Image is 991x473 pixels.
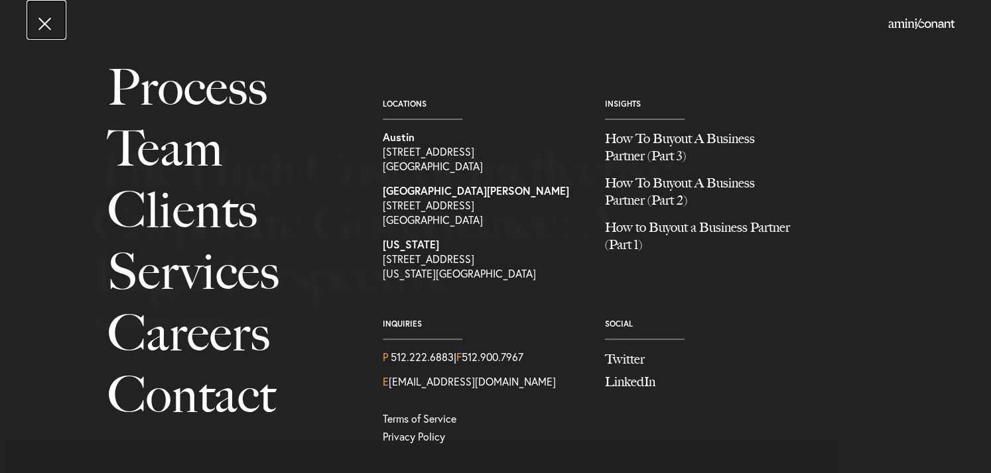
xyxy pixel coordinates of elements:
div: | 512.900.7967 [383,350,585,364]
a: Contact [107,364,353,426]
a: How To Buyout A Business Partner (Part 2) [605,174,807,219]
img: Amini & Conant [888,19,955,29]
a: View on map [383,130,585,174]
span: Inquiries [383,319,585,329]
span: E [383,374,389,389]
strong: [GEOGRAPHIC_DATA][PERSON_NAME] [383,184,569,197]
a: Careers [107,303,353,364]
a: How to Buyout a Business Partner (Part 1) [605,219,807,263]
a: Follow us on Twitter [605,350,807,369]
a: Home [888,19,955,30]
a: Privacy Policy [383,429,585,444]
a: Email Us [383,374,556,389]
span: Social [605,319,807,329]
a: Services [107,241,353,303]
a: Team [107,118,353,180]
a: View on map [383,184,585,227]
a: Process [107,57,353,119]
a: Locations [383,99,427,109]
strong: Austin [383,130,415,144]
strong: [US_STATE] [383,237,439,251]
a: Call us at 5122226883 [391,350,454,364]
a: How To Buyout A Business Partner (Part 3) [605,130,807,174]
span: F [456,350,462,364]
span: P [383,350,388,364]
a: Clients [107,180,353,241]
a: Join us on LinkedIn [605,372,807,392]
a: View on map [383,237,585,281]
a: Terms of Service [383,411,456,426]
a: Insights [605,99,641,109]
